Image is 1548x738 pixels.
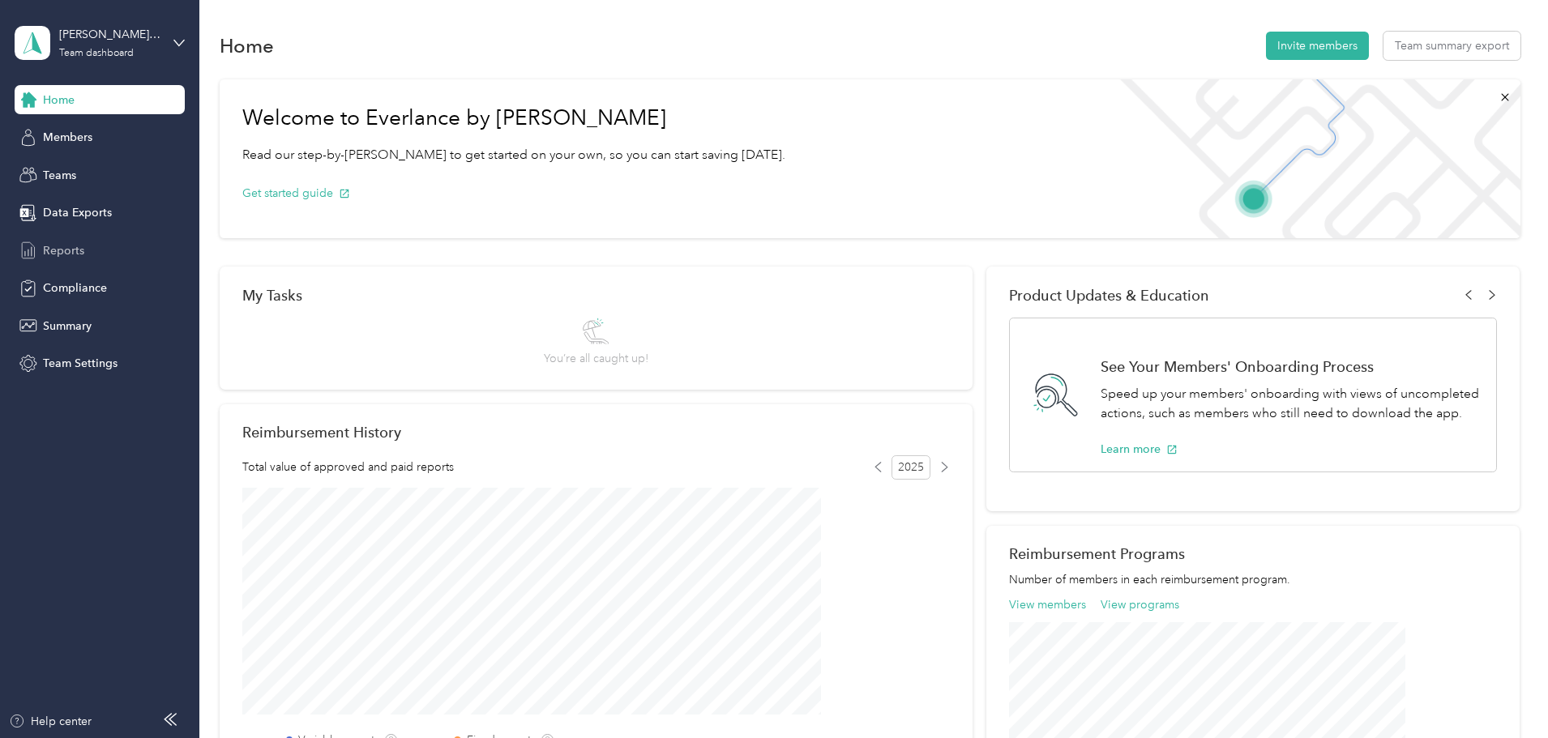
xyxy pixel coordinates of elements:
span: You’re all caught up! [544,350,648,367]
button: View programs [1101,596,1179,613]
button: View members [1009,596,1086,613]
button: Get started guide [242,185,350,202]
div: [PERSON_NAME] Team [59,26,160,43]
span: Compliance [43,279,107,296]
span: Product Updates & Education [1009,287,1209,304]
div: My Tasks [242,287,950,304]
h1: See Your Members' Onboarding Process [1101,358,1479,375]
h2: Reimbursement History [242,424,401,441]
span: Summary [43,318,92,335]
p: Speed up your members' onboarding with views of uncompleted actions, such as members who still ne... [1101,384,1479,424]
h1: Home [220,37,274,54]
span: Home [43,92,75,109]
span: Team Settings [43,355,118,372]
h1: Welcome to Everlance by [PERSON_NAME] [242,105,785,131]
span: 2025 [892,455,930,480]
span: Reports [43,242,84,259]
span: Members [43,129,92,146]
button: Learn more [1101,441,1178,458]
p: Read our step-by-[PERSON_NAME] to get started on your own, so you can start saving [DATE]. [242,145,785,165]
button: Help center [9,713,92,730]
p: Number of members in each reimbursement program. [1009,571,1497,588]
span: Total value of approved and paid reports [242,459,454,476]
button: Invite members [1266,32,1369,60]
span: Teams [43,167,76,184]
span: Data Exports [43,204,112,221]
div: Team dashboard [59,49,134,58]
iframe: Everlance-gr Chat Button Frame [1457,647,1548,738]
img: Welcome to everlance [1104,79,1520,238]
button: Team summary export [1383,32,1520,60]
h2: Reimbursement Programs [1009,545,1497,562]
